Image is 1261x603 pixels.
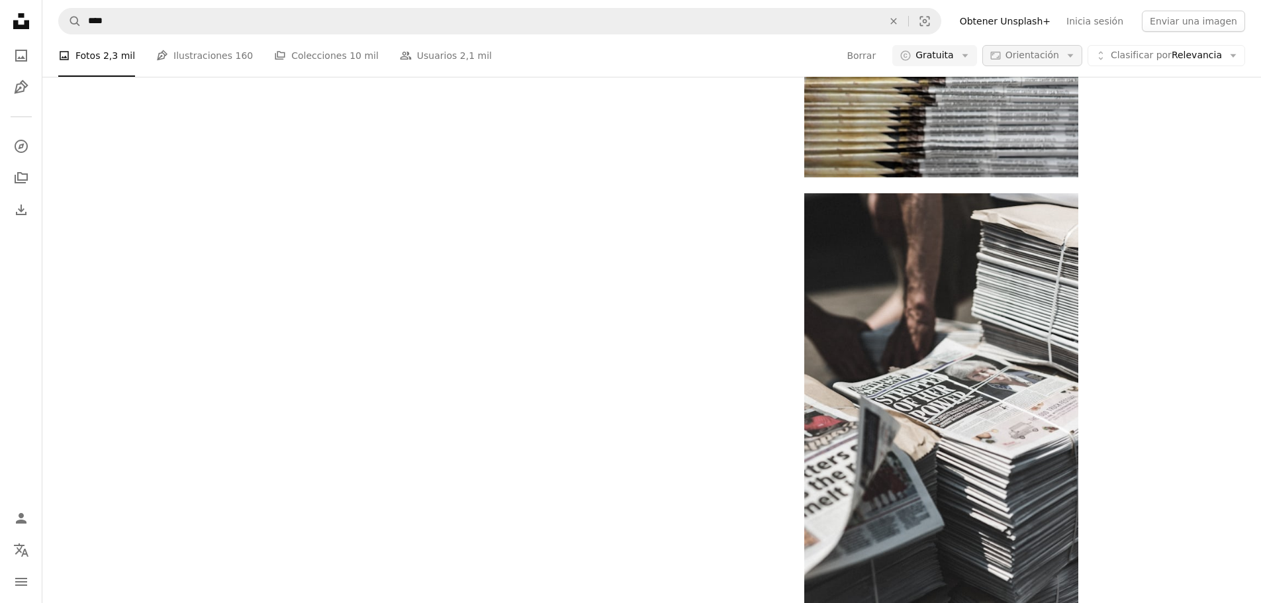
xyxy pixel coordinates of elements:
[235,48,253,63] span: 160
[59,9,81,34] button: Buscar en Unsplash
[400,34,492,77] a: Usuarios 2,1 mil
[846,45,876,66] button: Borrar
[8,505,34,532] a: Iniciar sesión / Registrarse
[8,197,34,223] a: Historial de descargas
[915,49,954,62] span: Gratuita
[460,48,492,63] span: 2,1 mil
[804,193,1078,603] img: Fotografía de enfoque superficial de pilas de periódicos
[879,9,908,34] button: Borrar
[8,74,34,101] a: Ilustraciones
[982,45,1082,66] button: Orientación
[8,133,34,160] a: Explorar
[892,45,977,66] button: Gratuita
[8,537,34,563] button: Idioma
[274,34,379,77] a: Colecciones 10 mil
[8,569,34,595] button: Menú
[1088,45,1245,66] button: Clasificar porRelevancia
[1142,11,1245,32] button: Enviar una imagen
[1111,49,1222,62] span: Relevancia
[804,392,1078,404] a: Fotografía de enfoque superficial de pilas de periódicos
[1058,11,1131,32] a: Inicia sesión
[350,48,379,63] span: 10 mil
[8,42,34,69] a: Fotos
[1005,50,1059,60] span: Orientación
[8,8,34,37] a: Inicio — Unsplash
[952,11,1058,32] a: Obtener Unsplash+
[8,165,34,191] a: Colecciones
[1111,50,1172,60] span: Clasificar por
[58,8,941,34] form: Encuentra imágenes en todo el sitio
[156,34,253,77] a: Ilustraciones 160
[909,9,941,34] button: Búsqueda visual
